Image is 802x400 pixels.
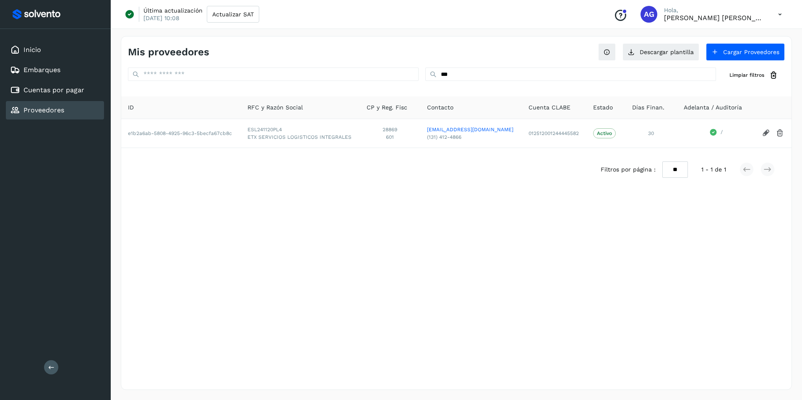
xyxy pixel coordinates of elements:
span: 28869 [367,126,413,133]
p: [DATE] 10:08 [143,14,180,22]
button: Descargar plantilla [622,43,699,61]
td: e1b2a6ab-5808-4925-96c3-5becfa67cb8c [121,119,241,148]
h4: Mis proveedores [128,46,209,58]
div: / [684,128,748,138]
span: 1 - 1 de 1 [701,165,726,174]
a: Embarques [23,66,60,74]
div: Proveedores [6,101,104,119]
span: ESL241120PL4 [247,126,354,133]
a: [EMAIL_ADDRESS][DOMAIN_NAME] [427,126,515,133]
div: Cuentas por pagar [6,81,104,99]
p: Hola, [664,7,765,14]
span: Contacto [427,103,453,112]
span: Días Finan. [632,103,664,112]
span: 601 [367,133,413,141]
span: RFC y Razón Social [247,103,303,112]
button: Cargar Proveedores [706,43,785,61]
a: Cuentas por pagar [23,86,84,94]
p: Abigail Gonzalez Leon [664,14,765,22]
p: Activo [597,130,612,136]
td: 012512001244445582 [522,119,587,148]
span: CP y Reg. Fisc [367,103,407,112]
button: Limpiar filtros [723,68,785,83]
span: Cuenta CLABE [529,103,570,112]
span: 30 [648,130,654,136]
a: Proveedores [23,106,64,114]
span: ETX SERVICIOS LOGISTICOS INTEGRALES [247,133,354,141]
span: Estado [593,103,613,112]
p: Última actualización [143,7,203,14]
span: (131) 412-4866 [427,133,515,141]
span: Actualizar SAT [212,11,254,17]
span: ID [128,103,134,112]
a: Inicio [23,46,41,54]
span: Filtros por página : [601,165,656,174]
div: Inicio [6,41,104,59]
div: Embarques [6,61,104,79]
span: Adelanta / Auditoría [684,103,742,112]
span: Limpiar filtros [729,71,764,79]
button: Actualizar SAT [207,6,259,23]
